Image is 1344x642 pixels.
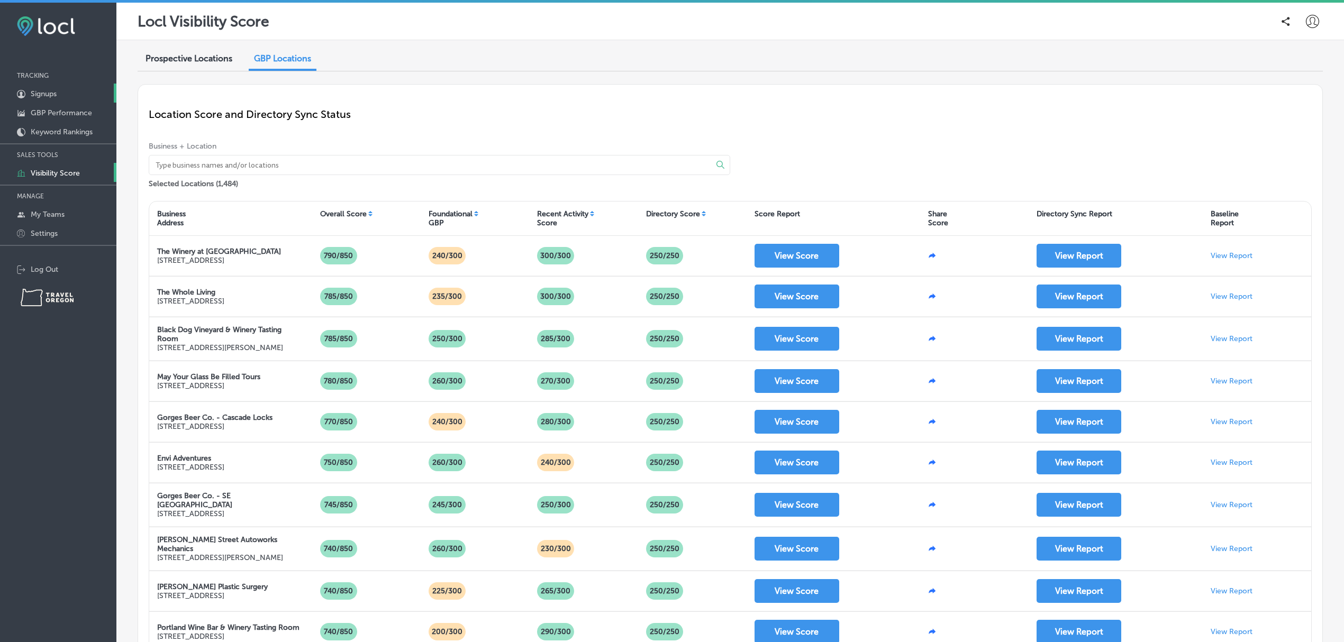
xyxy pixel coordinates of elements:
p: Keyword Rankings [31,127,93,136]
p: [STREET_ADDRESS] [157,256,281,265]
button: View Report [1037,285,1121,308]
p: View Report [1211,292,1252,301]
span: GBP Locations [254,53,311,63]
p: 250 /250 [646,330,684,347]
strong: Portland Wine Bar & Winery Tasting Room [157,623,299,632]
p: 780/850 [320,372,357,390]
p: 260/300 [428,372,467,390]
p: [STREET_ADDRESS] [157,591,268,600]
p: Visibility Score [31,169,80,178]
p: View Report [1211,544,1252,553]
button: View Score [755,493,839,517]
a: View Report [1211,417,1252,426]
button: View Report [1037,244,1121,268]
p: Location Score and Directory Sync Status [149,108,1312,121]
p: 240/300 [537,454,575,471]
p: 300/300 [536,247,575,264]
p: 290/300 [537,623,575,640]
p: 740/850 [320,623,357,640]
p: 260/300 [428,454,467,471]
p: My Teams [31,210,65,219]
button: View Report [1037,493,1121,517]
p: Settings [31,229,58,238]
p: [STREET_ADDRESS] [157,422,273,431]
a: View Report [1211,334,1252,343]
p: 785/850 [320,330,357,347]
p: 300/300 [536,288,575,305]
strong: [PERSON_NAME] Street Autoworks Mechanics [157,535,277,553]
div: Overall Score [320,209,367,218]
div: Foundational GBP [429,209,473,227]
button: View Score [755,285,839,308]
div: Directory Sync Report [1037,209,1112,218]
p: 225/300 [428,582,466,600]
button: View Report [1037,410,1121,434]
span: Business + Location [149,142,730,151]
button: View Score [755,451,839,474]
p: 250 /250 [646,454,684,471]
img: fda3e92497d09a02dc62c9cd864e3231.png [17,16,75,36]
a: View Score [755,244,839,268]
p: 260/300 [428,540,467,557]
p: 250 /250 [646,582,684,600]
button: View Report [1037,537,1121,561]
div: Business Address [157,209,186,227]
strong: Black Dog Vineyard & Winery Tasting Room [157,325,281,343]
a: View Report [1211,500,1252,509]
a: View Report [1037,418,1121,427]
p: 740/850 [320,582,357,600]
a: View Report [1037,377,1121,386]
p: 250 /250 [646,623,684,640]
p: GBP Performance [31,108,92,117]
strong: The Winery at [GEOGRAPHIC_DATA] [157,247,281,256]
p: 250/300 [537,496,575,513]
p: Log Out [31,265,58,274]
p: [STREET_ADDRESS][PERSON_NAME] [157,343,304,352]
p: View Report [1211,627,1252,636]
strong: Gorges Beer Co. - SE [GEOGRAPHIC_DATA] [157,491,232,509]
p: 250 /250 [646,413,684,430]
p: [STREET_ADDRESS] [157,381,260,390]
a: View Report [1037,292,1121,301]
p: [STREET_ADDRESS] [157,297,224,306]
p: View Report [1211,458,1252,467]
p: 270/300 [537,372,575,390]
a: View Report [1037,458,1121,467]
div: Recent Activity Score [537,209,588,227]
strong: The Whole Living [157,288,215,297]
strong: Gorges Beer Co. - Cascade Locks [157,413,273,422]
strong: Envi Adventures [157,454,211,463]
button: View Score [755,327,839,351]
a: View Report [1037,587,1121,596]
p: [STREET_ADDRESS] [157,632,299,641]
p: [STREET_ADDRESS] [157,509,304,518]
div: Share Score [928,209,948,227]
button: View Report [1037,327,1121,351]
button: View Score [755,537,839,561]
p: 785/850 [320,288,357,305]
p: 285/300 [537,330,575,347]
p: 240/300 [428,413,467,430]
button: View Score [755,579,839,603]
p: 250/300 [428,330,467,347]
p: 250 /250 [646,247,684,264]
p: 250 /250 [646,540,684,557]
a: View Report [1211,586,1252,595]
strong: [PERSON_NAME] Plastic Surgery [157,582,268,591]
img: Travel Oregon [21,289,74,306]
p: Locl Visibility Score [138,13,269,30]
strong: May Your Glass Be Filled Tours [157,372,260,381]
span: Selected Locations ( 1,484 ) [149,179,1312,188]
p: 750/850 [320,454,357,471]
p: 240/300 [428,247,467,264]
button: View Score [755,369,839,393]
button: View Score [755,410,839,434]
a: View Report [1211,377,1252,386]
div: Baseline Report [1211,209,1239,227]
